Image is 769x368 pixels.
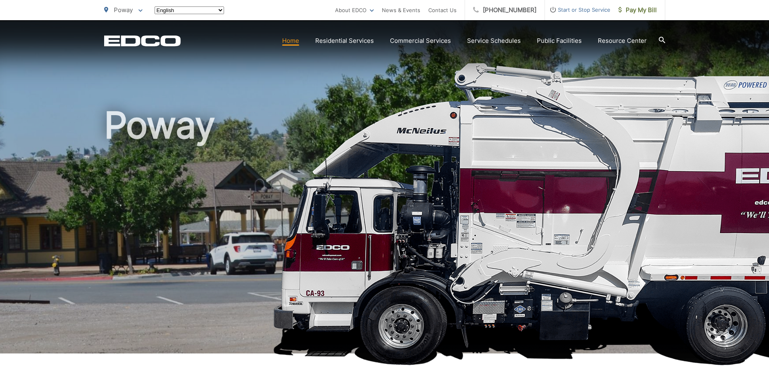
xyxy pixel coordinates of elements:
a: News & Events [382,5,420,15]
a: About EDCO [335,5,374,15]
a: Contact Us [428,5,457,15]
a: EDCD logo. Return to the homepage. [104,35,181,46]
select: Select a language [155,6,224,14]
a: Commercial Services [390,36,451,46]
h1: Poway [104,105,665,361]
span: Pay My Bill [618,5,657,15]
a: Residential Services [315,36,374,46]
a: Public Facilities [537,36,582,46]
span: Poway [114,6,133,14]
a: Home [282,36,299,46]
a: Resource Center [598,36,647,46]
a: Service Schedules [467,36,521,46]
